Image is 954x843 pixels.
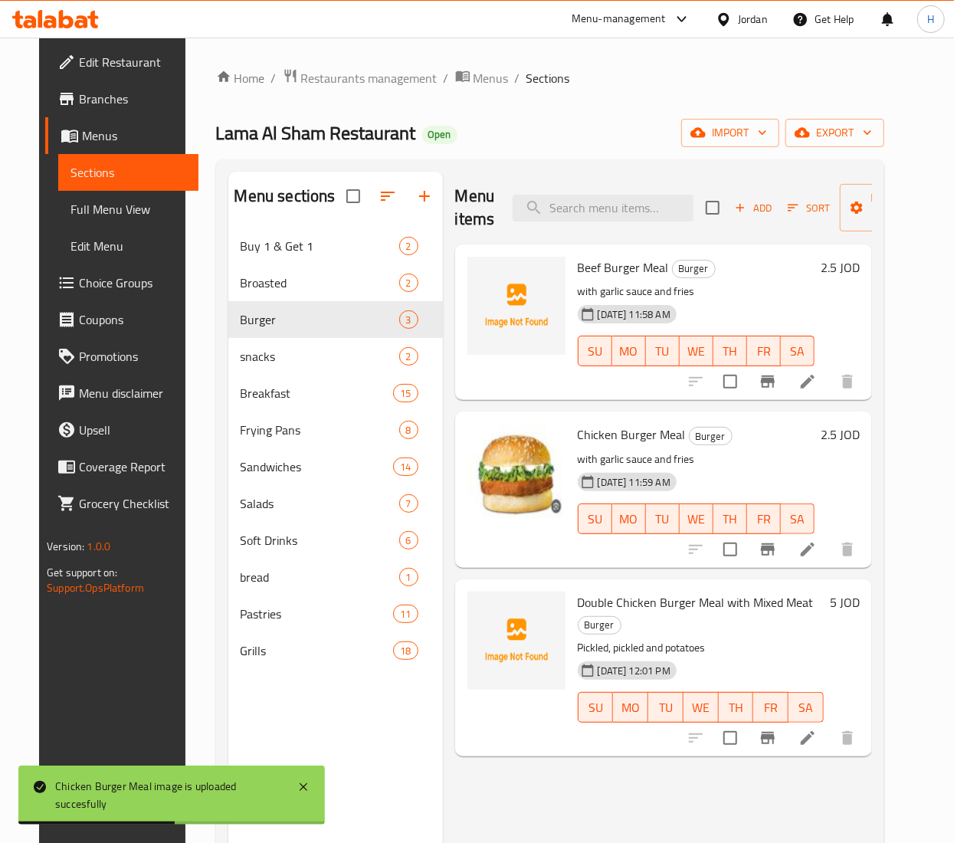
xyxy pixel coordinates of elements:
[228,264,443,301] div: Broasted2
[840,184,943,231] button: Manage items
[618,508,640,530] span: MO
[852,189,930,227] span: Manage items
[648,692,684,723] button: TU
[399,531,418,549] div: items
[713,504,747,534] button: TH
[618,340,640,362] span: MO
[228,522,443,559] div: Soft Drinks6
[798,372,817,391] a: Edit menu item
[759,697,782,719] span: FR
[467,424,566,522] img: Chicken Burger Meal
[45,448,198,485] a: Coverage Report
[578,504,612,534] button: SU
[829,363,866,400] button: delete
[79,90,186,108] span: Branches
[70,237,186,255] span: Edit Menu
[79,53,186,71] span: Edit Restaurant
[784,196,834,220] button: Sort
[228,375,443,412] div: Breakfast15
[781,504,815,534] button: SA
[578,336,612,366] button: SU
[585,340,606,362] span: SU
[228,301,443,338] div: Burger3
[58,154,198,191] a: Sections
[697,192,729,224] span: Select section
[646,336,680,366] button: TU
[729,196,778,220] button: Add
[686,508,707,530] span: WE
[228,338,443,375] div: snacks2
[337,180,369,212] span: Select all sections
[646,504,680,534] button: TU
[216,68,884,88] nav: breadcrumb
[733,199,774,217] span: Add
[241,421,399,439] span: Frying Pans
[45,44,198,80] a: Edit Restaurant
[45,412,198,448] a: Upsell
[70,163,186,182] span: Sections
[399,274,418,292] div: items
[788,692,824,723] button: SA
[821,424,860,445] h6: 2.5 JOD
[241,458,394,476] div: Sandwiches
[455,185,495,231] h2: Menu items
[753,340,775,362] span: FR
[228,448,443,485] div: Sandwiches14
[394,607,417,622] span: 11
[45,80,198,117] a: Branches
[393,384,418,402] div: items
[684,692,719,723] button: WE
[58,228,198,264] a: Edit Menu
[747,336,781,366] button: FR
[45,301,198,338] a: Coupons
[399,421,418,439] div: items
[729,196,778,220] span: Add item
[578,692,614,723] button: SU
[585,697,608,719] span: SU
[301,69,438,87] span: Restaurants management
[654,697,677,719] span: TU
[393,605,418,623] div: items
[241,310,399,329] div: Burger
[55,778,282,812] div: Chicken Burger Meal image is uploaded succesfully
[578,638,824,658] p: Pickled, pickled and potatoes
[652,508,674,530] span: TU
[369,178,406,215] span: Sort sections
[829,531,866,568] button: delete
[830,592,860,613] h6: 5 JOD
[241,494,399,513] span: Salads
[753,508,775,530] span: FR
[406,178,443,215] button: Add section
[578,616,621,635] div: Burger
[45,338,198,375] a: Promotions
[241,641,394,660] span: Grills
[689,427,733,445] div: Burger
[798,540,817,559] a: Edit menu item
[781,336,815,366] button: SA
[400,349,418,364] span: 2
[79,458,186,476] span: Coverage Report
[690,697,713,719] span: WE
[613,692,648,723] button: MO
[672,260,716,278] div: Burger
[241,347,399,366] div: snacks
[578,591,814,614] span: Double Chicken Burger Meal with Mixed Meat
[241,237,399,255] div: Buy 1 & Get 1
[399,237,418,255] div: items
[228,632,443,669] div: Grills18
[394,644,417,658] span: 18
[399,568,418,586] div: items
[228,485,443,522] div: Salads7
[720,340,741,362] span: TH
[747,504,781,534] button: FR
[585,508,606,530] span: SU
[474,69,509,87] span: Menus
[795,697,818,719] span: SA
[619,697,642,719] span: MO
[241,568,399,586] span: bread
[738,11,768,28] div: Jordan
[394,386,417,401] span: 15
[578,450,815,469] p: with garlic sauce and fries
